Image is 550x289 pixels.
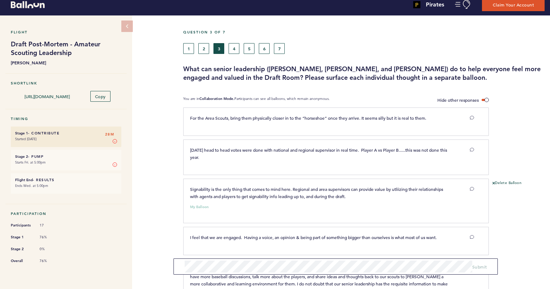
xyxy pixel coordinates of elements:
[40,258,61,263] span: 76%
[15,137,36,141] time: Started [DATE]
[198,43,209,54] button: 2
[190,234,437,240] span: I feel that we are engaged. Having a voice, an opinion & being part of something bigger than ours...
[199,96,234,101] b: Collaboration Mode.
[11,81,121,86] h5: Shortlink
[40,223,61,228] span: 17
[11,59,121,66] b: [PERSON_NAME]
[183,96,330,104] p: You are in Participants can see all balloons, which remain anonymous.
[15,131,117,136] h6: - Contribute
[183,30,545,35] h5: Question 3 of 7
[15,183,48,188] time: Ends Wed. at 5:00pm
[472,264,487,270] span: Submit
[11,222,32,229] span: Participants
[15,131,28,136] small: Stage 1
[11,40,121,57] h1: Draft Post-Mortem - Amateur Scouting Leadership
[95,93,106,99] span: Copy
[426,0,444,9] h4: Pirates
[40,235,61,240] span: 76%
[437,97,479,103] span: Hide other responses
[11,116,121,121] h5: Timing
[15,178,33,182] small: Flight End
[15,154,28,159] small: Stage 2
[11,234,32,241] span: Stage 1
[183,65,545,82] h3: What can senior leadership ([PERSON_NAME], [PERSON_NAME], and [PERSON_NAME]) do to help everyone ...
[244,43,254,54] button: 5
[213,43,224,54] button: 3
[274,43,285,54] button: 7
[183,43,194,54] button: 1
[11,246,32,253] span: Stage 2
[90,91,111,102] button: Copy
[492,180,522,186] button: Delete Balloon
[190,147,448,160] span: [DATE] head to head votes were done with national and regional supervisor in real time. Player A ...
[11,211,121,216] h5: Participation
[15,160,46,165] time: Starts Fri. at 5:00pm
[11,257,32,265] span: Overall
[105,131,114,138] span: 28M
[11,30,121,35] h5: Flight
[15,178,117,182] h6: - Results
[190,186,444,199] span: Signability is the only thing that comes to mind here. Regional and area supervisors can provide ...
[190,205,209,209] small: My Balloon
[5,1,45,8] a: Balloon
[229,43,239,54] button: 4
[40,247,61,252] span: 0%
[472,263,487,270] button: Submit
[15,154,117,159] h6: - Pump
[190,115,426,121] span: For the Area Scouts, bring them physically closer in to the “horseshoe” once they arrive. It seem...
[259,43,270,54] button: 6
[11,1,45,8] svg: Balloon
